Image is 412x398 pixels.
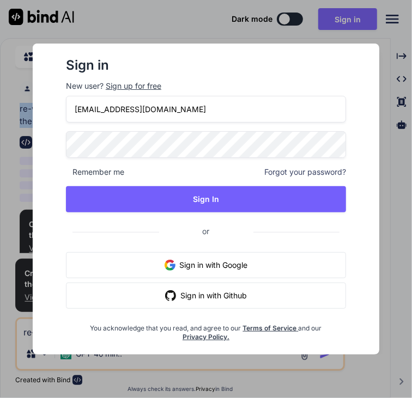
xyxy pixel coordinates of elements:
[183,333,229,341] a: Privacy Policy.
[243,324,299,332] a: Terms of Service
[106,81,161,91] div: Sign up for free
[159,218,253,244] span: or
[66,81,346,96] p: New user?
[77,317,334,341] div: You acknowledge that you read, and agree to our and our
[66,283,346,309] button: Sign in with Github
[66,167,124,177] span: Remember me
[264,167,346,177] span: Forgot your password?
[66,96,346,123] input: Login or Email
[165,260,175,271] img: google
[66,252,346,278] button: Sign in with Google
[165,290,176,301] img: github
[66,57,346,74] h2: Sign in
[66,186,346,212] button: Sign In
